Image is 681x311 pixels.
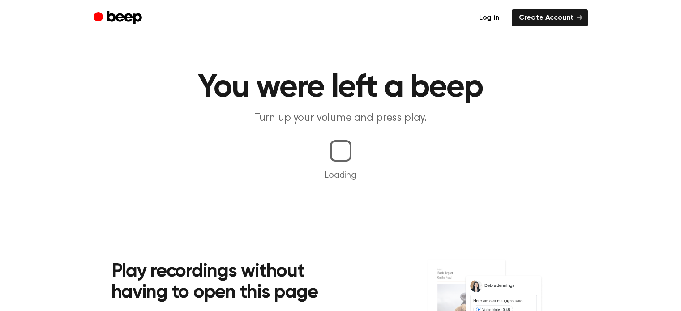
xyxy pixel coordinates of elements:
[111,261,353,304] h2: Play recordings without having to open this page
[111,72,570,104] h1: You were left a beep
[169,111,513,126] p: Turn up your volume and press play.
[94,9,144,27] a: Beep
[472,9,506,26] a: Log in
[512,9,588,26] a: Create Account
[11,169,670,182] p: Loading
